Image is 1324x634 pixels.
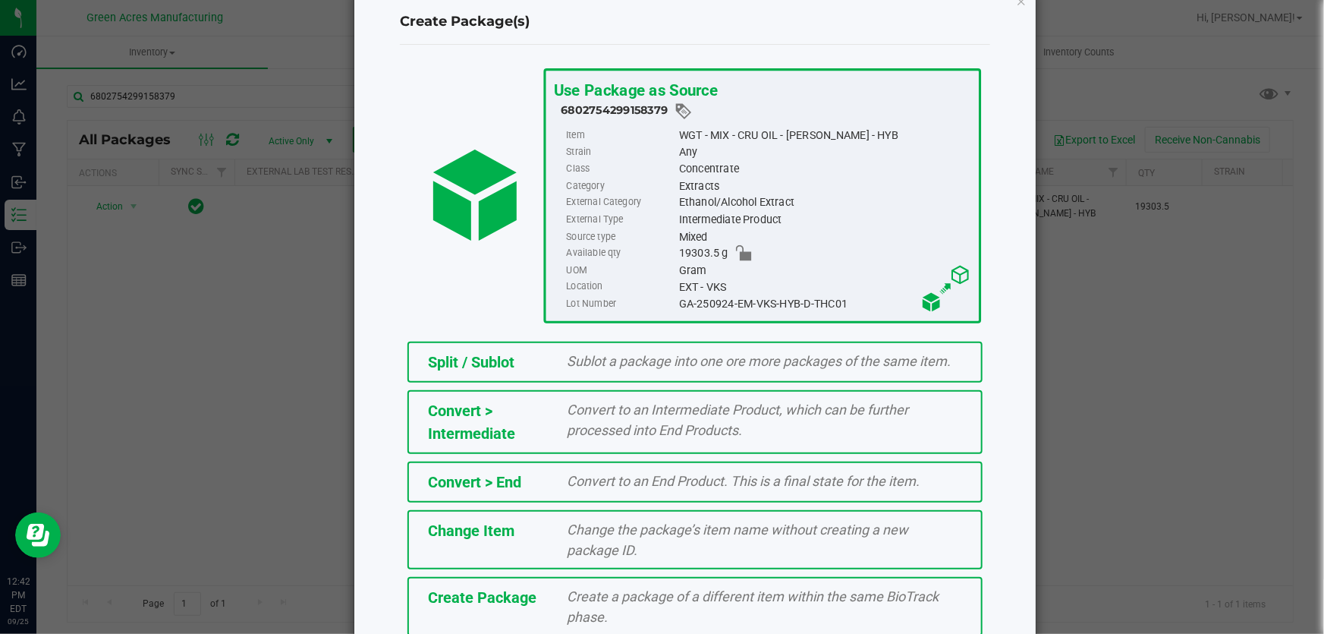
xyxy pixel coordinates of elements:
[566,161,675,178] label: Class
[566,144,675,160] label: Strain
[400,12,990,32] h4: Create Package(s)
[428,353,514,371] span: Split / Sublot
[554,80,718,99] span: Use Package as Source
[679,295,971,312] div: GA-250924-EM-VKS-HYB-D-THC01
[679,245,728,262] span: 19303.5 g
[568,353,951,369] span: Sublot a package into one ore more packages of the same item.
[679,127,971,144] div: WGT - MIX - CRU OIL - [PERSON_NAME] - HYB
[561,102,971,121] div: 6802754299158379
[566,127,675,144] label: Item
[679,161,971,178] div: Concentrate
[566,211,675,228] label: External Type
[566,262,675,279] label: UOM
[679,279,971,295] div: EXT - VKS
[428,522,514,540] span: Change Item
[679,194,971,211] div: Ethanol/Alcohol Extract
[566,194,675,211] label: External Category
[679,262,971,279] div: Gram
[566,295,675,312] label: Lot Number
[568,473,920,489] span: Convert to an End Product. This is a final state for the item.
[566,229,675,245] label: Source type
[679,229,971,245] div: Mixed
[568,402,909,438] span: Convert to an Intermediate Product, which can be further processed into End Products.
[566,279,675,295] label: Location
[679,211,971,228] div: Intermediate Product
[428,402,515,443] span: Convert > Intermediate
[568,588,939,625] span: Create a package of a different item within the same BioTrack phase.
[568,522,909,558] span: Change the package’s item name without creating a new package ID.
[679,144,971,160] div: Any
[566,178,675,194] label: Category
[15,513,61,558] iframe: Resource center
[428,588,536,607] span: Create Package
[428,473,521,491] span: Convert > End
[679,178,971,194] div: Extracts
[566,245,675,262] label: Available qty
